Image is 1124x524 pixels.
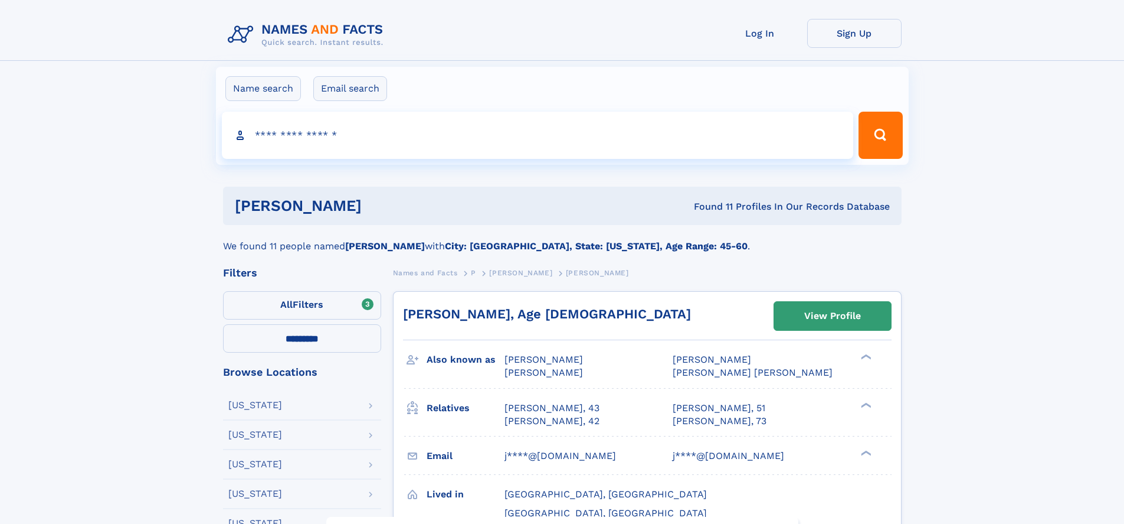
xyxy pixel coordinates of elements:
[673,415,766,428] a: [PERSON_NAME], 73
[489,265,552,280] a: [PERSON_NAME]
[673,367,833,378] span: [PERSON_NAME] [PERSON_NAME]
[228,401,282,410] div: [US_STATE]
[223,367,381,377] div: Browse Locations
[504,489,707,500] span: [GEOGRAPHIC_DATA], [GEOGRAPHIC_DATA]
[427,398,504,418] h3: Relatives
[471,265,476,280] a: P
[807,19,902,48] a: Sign Up
[858,112,902,159] button: Search Button
[858,401,872,409] div: ❯
[489,269,552,277] span: [PERSON_NAME]
[345,240,425,252] b: [PERSON_NAME]
[504,402,599,415] a: [PERSON_NAME], 43
[504,354,583,365] span: [PERSON_NAME]
[673,354,751,365] span: [PERSON_NAME]
[228,489,282,499] div: [US_STATE]
[858,449,872,457] div: ❯
[445,240,748,252] b: City: [GEOGRAPHIC_DATA], State: [US_STATE], Age Range: 45-60
[504,415,599,428] a: [PERSON_NAME], 42
[223,19,393,51] img: Logo Names and Facts
[225,76,301,101] label: Name search
[223,225,902,253] div: We found 11 people named with .
[228,460,282,469] div: [US_STATE]
[673,402,765,415] a: [PERSON_NAME], 51
[393,265,458,280] a: Names and Facts
[774,302,891,330] a: View Profile
[504,507,707,519] span: [GEOGRAPHIC_DATA], [GEOGRAPHIC_DATA]
[566,269,629,277] span: [PERSON_NAME]
[223,291,381,320] label: Filters
[427,350,504,370] h3: Also known as
[713,19,807,48] a: Log In
[804,302,861,330] div: View Profile
[235,198,528,213] h1: [PERSON_NAME]
[228,430,282,440] div: [US_STATE]
[313,76,387,101] label: Email search
[504,367,583,378] span: [PERSON_NAME]
[223,268,381,278] div: Filters
[403,307,691,321] a: [PERSON_NAME], Age [DEMOGRAPHIC_DATA]
[222,112,854,159] input: search input
[858,353,872,361] div: ❯
[427,484,504,505] h3: Lived in
[527,200,890,213] div: Found 11 Profiles In Our Records Database
[471,269,476,277] span: P
[427,446,504,466] h3: Email
[280,299,293,310] span: All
